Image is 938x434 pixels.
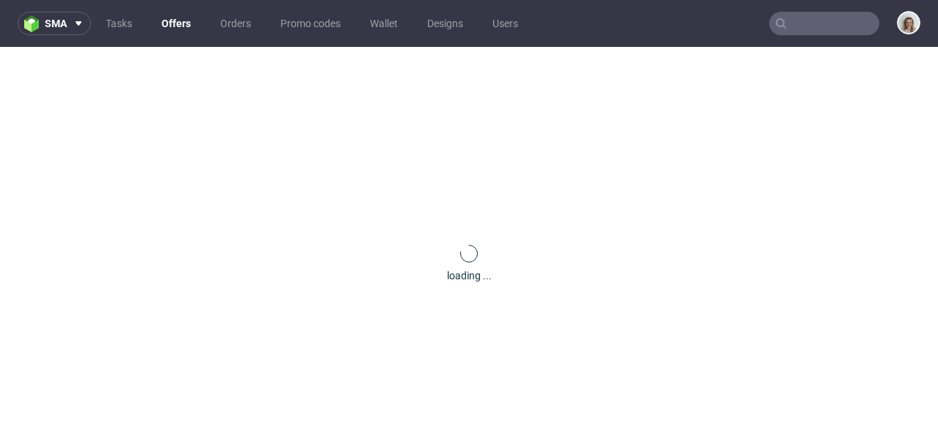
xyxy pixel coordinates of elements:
a: Users [484,12,527,35]
img: logo [24,15,45,32]
a: Tasks [97,12,141,35]
button: sma [18,12,91,35]
a: Promo codes [272,12,349,35]
a: Wallet [361,12,407,35]
a: Orders [211,12,260,35]
a: Designs [418,12,472,35]
img: Monika Poźniak [898,12,919,33]
span: sma [45,18,67,29]
div: loading ... [447,268,492,283]
a: Offers [153,12,200,35]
